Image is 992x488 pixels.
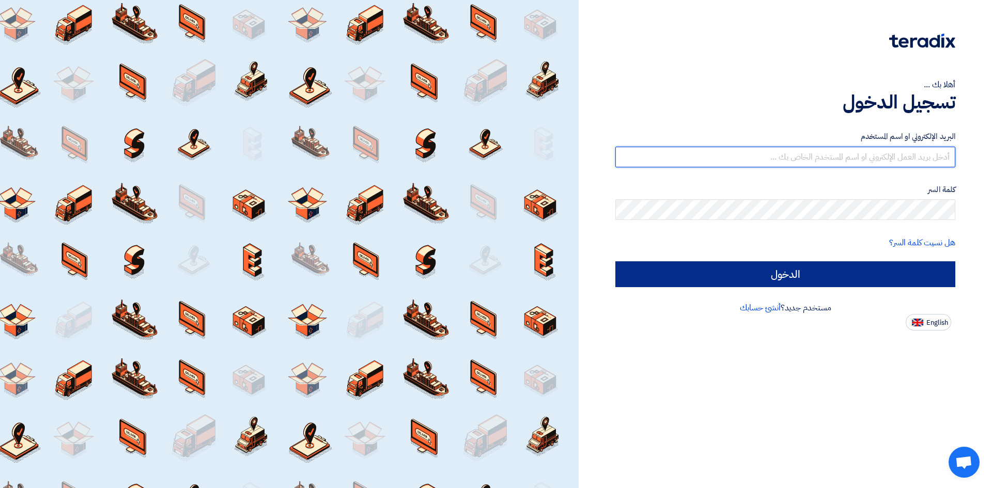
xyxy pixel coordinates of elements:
img: en-US.png [912,319,923,326]
a: أنشئ حسابك [740,302,781,314]
div: مستخدم جديد؟ [615,302,955,314]
img: Teradix logo [889,34,955,48]
div: أهلا بك ... [615,78,955,91]
label: كلمة السر [615,184,955,196]
span: English [926,319,948,326]
h1: تسجيل الدخول [615,91,955,114]
label: البريد الإلكتروني او اسم المستخدم [615,131,955,143]
a: هل نسيت كلمة السر؟ [889,237,955,249]
input: الدخول [615,261,955,287]
a: Open chat [949,447,980,478]
input: أدخل بريد العمل الإلكتروني او اسم المستخدم الخاص بك ... [615,147,955,167]
button: English [906,314,951,330]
